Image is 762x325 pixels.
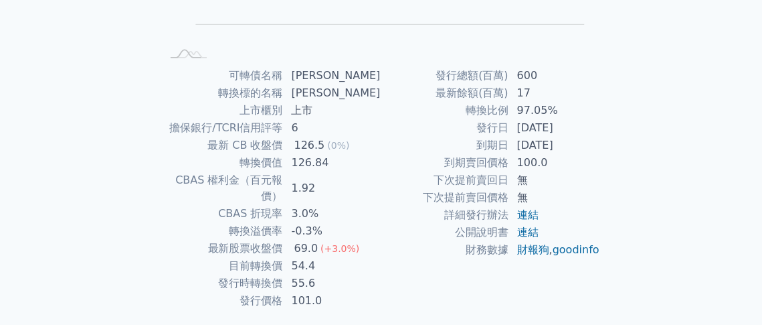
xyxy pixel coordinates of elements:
td: 發行總額(百萬) [381,67,509,84]
td: 下次提前賣回日 [381,172,509,189]
div: 聊天小工具 [695,261,762,325]
td: [DATE] [509,137,601,154]
td: 轉換價值 [162,154,284,172]
td: 下次提前賣回價格 [381,189,509,206]
td: 最新 CB 收盤價 [162,137,284,154]
td: 發行價格 [162,292,284,310]
td: 無 [509,189,601,206]
td: 發行時轉換價 [162,275,284,292]
td: 126.84 [284,154,381,172]
td: 詳細發行辦法 [381,206,509,224]
td: 無 [509,172,601,189]
td: 擔保銀行/TCRI信用評等 [162,119,284,137]
td: 6 [284,119,381,137]
td: CBAS 折現率 [162,205,284,222]
td: 發行日 [381,119,509,137]
td: 600 [509,67,601,84]
td: 轉換標的名稱 [162,84,284,102]
td: 公開說明書 [381,224,509,241]
td: 100.0 [509,154,601,172]
span: (+3.0%) [320,243,359,254]
td: CBAS 權利金（百元報價） [162,172,284,205]
div: 69.0 [292,241,321,257]
td: [PERSON_NAME] [284,84,381,102]
td: 17 [509,84,601,102]
td: 可轉債名稱 [162,67,284,84]
td: 101.0 [284,292,381,310]
td: 上市櫃別 [162,102,284,119]
td: 到期日 [381,137,509,154]
div: 126.5 [292,137,328,153]
a: goodinfo [553,243,599,256]
td: -0.3% [284,222,381,240]
td: 1.92 [284,172,381,205]
td: [PERSON_NAME] [284,67,381,84]
td: 目前轉換價 [162,257,284,275]
span: (0%) [327,140,349,151]
td: 最新股票收盤價 [162,240,284,257]
td: , [509,241,601,259]
td: 54.4 [284,257,381,275]
td: 最新餘額(百萬) [381,84,509,102]
td: 上市 [284,102,381,119]
iframe: Chat Widget [695,261,762,325]
td: 3.0% [284,205,381,222]
a: 連結 [517,208,539,221]
td: 到期賣回價格 [381,154,509,172]
a: 連結 [517,226,539,239]
td: 轉換比例 [381,102,509,119]
td: 55.6 [284,275,381,292]
a: 財報狗 [517,243,549,256]
td: 轉換溢價率 [162,222,284,240]
td: 財務數據 [381,241,509,259]
td: 97.05% [509,102,601,119]
td: [DATE] [509,119,601,137]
